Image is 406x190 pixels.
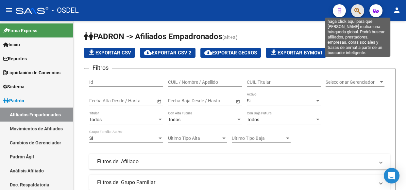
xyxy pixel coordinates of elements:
[200,48,261,58] button: Exportar GECROS
[88,49,95,56] mat-icon: file_download
[97,179,374,186] mat-panel-title: Filtros del Grupo Familiar
[204,50,257,56] span: Exportar GECROS
[270,50,322,56] span: Exportar Bymovi
[89,154,390,169] mat-expansion-panel-header: Filtros del Afiliado
[270,49,278,56] mat-icon: file_download
[384,168,399,183] div: Open Intercom Messenger
[84,32,222,41] span: PADRON -> Afiliados Empadronados
[140,48,195,58] button: Exportar CSV 2
[247,117,259,122] span: Todos
[247,98,250,103] span: Si
[168,117,180,122] span: Todos
[234,98,241,105] button: Open calendar
[222,34,238,40] span: (alt+a)
[89,136,93,141] span: Si
[89,98,113,104] input: Fecha inicio
[3,27,37,34] span: Firma Express
[197,98,229,104] input: Fecha fin
[3,69,60,76] span: Liquidación de Convenios
[3,41,20,48] span: Inicio
[168,136,221,141] span: Ultimo Tipo Alta
[232,136,285,141] span: Ultimo Tipo Baja
[3,97,24,104] span: Padrón
[266,48,326,58] button: Exportar Bymovi
[144,50,192,56] span: Exportar CSV 2
[3,55,27,62] span: Reportes
[144,49,152,56] mat-icon: cloud_download
[204,49,212,56] mat-icon: cloud_download
[89,117,102,122] span: Todos
[52,3,79,18] span: - OSDEL
[168,98,192,104] input: Fecha inicio
[3,83,25,90] span: Sistema
[88,50,131,56] span: Exportar CSV
[5,6,13,14] mat-icon: menu
[97,158,374,165] mat-panel-title: Filtros del Afiliado
[119,98,151,104] input: Fecha fin
[393,6,401,14] mat-icon: person
[326,80,379,85] span: Seleccionar Gerenciador
[84,48,135,58] button: Exportar CSV
[89,63,112,72] h3: Filtros
[156,98,162,105] button: Open calendar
